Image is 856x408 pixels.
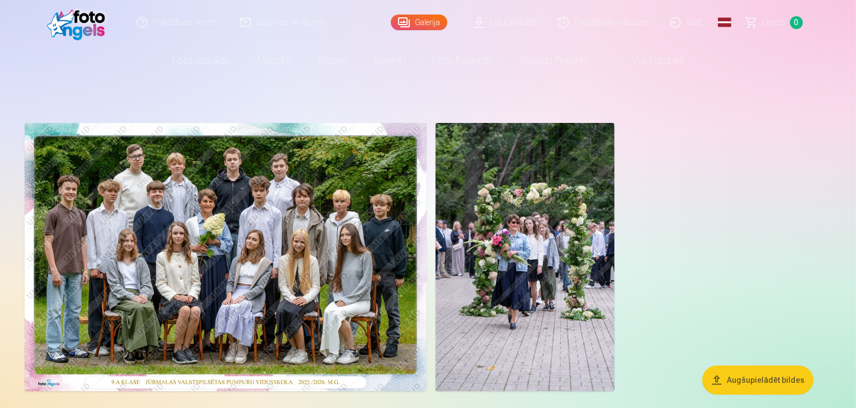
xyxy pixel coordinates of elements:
[360,45,419,76] a: Suvenīri
[304,45,360,76] a: Krūzes
[391,15,447,30] a: Galerija
[702,366,814,395] button: Augšupielādēt bildes
[601,45,697,76] a: Visi produkti
[159,45,244,76] a: Foto izdrukas
[790,16,803,29] span: 0
[244,45,304,76] a: Magnēti
[763,16,786,29] span: Grozs
[419,45,507,76] a: Foto kalendāri
[507,45,601,76] a: Atslēgu piekariņi
[47,4,111,40] img: /fa3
